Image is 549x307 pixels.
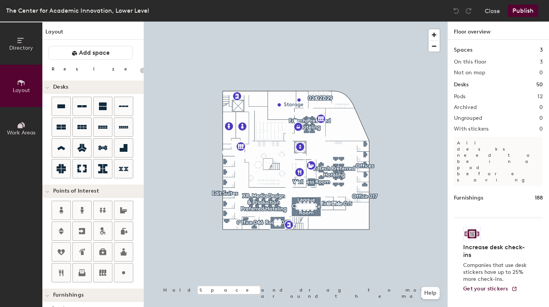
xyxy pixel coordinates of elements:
button: Help [421,287,440,299]
span: Layout [13,87,30,94]
span: Directory [9,45,33,51]
h1: Floor overview [448,22,549,40]
p: All desks need to be in a pod before saving [454,137,543,186]
p: Companies that use desk stickers have up to 25% more check-ins. [463,262,529,283]
div: Resize [52,66,137,72]
button: Close [485,5,500,17]
h2: With stickers [454,126,489,132]
h2: Ungrouped [454,115,482,121]
h1: Furnishings [454,194,483,202]
h1: Spaces [454,46,472,54]
img: Redo [465,7,472,15]
h4: Increase desk check-ins [463,243,529,259]
h2: 3 [540,59,543,65]
a: Get your stickers [463,286,517,292]
h2: Not on map [454,70,485,76]
button: Publish [508,5,538,17]
h2: 12 [537,94,543,100]
h1: 3 [540,46,543,54]
h2: On this floor [454,59,487,65]
h2: 0 [539,126,543,132]
span: Add space [79,49,110,57]
h1: 188 [535,194,543,202]
div: The Center for Academic Innovation, Lower Level [6,6,149,15]
span: Points of Interest [53,188,99,194]
h2: 0 [539,115,543,121]
h2: Archived [454,104,477,111]
h1: Desks [454,81,469,89]
button: Add space [49,46,132,60]
h1: 50 [536,81,543,89]
span: Desks [53,84,68,90]
h2: 0 [539,70,543,76]
h2: 0 [539,104,543,111]
span: Furnishings [53,292,84,298]
span: Get your stickers [463,285,508,292]
img: Undo [452,7,460,15]
h1: Layout [42,28,144,40]
span: Work Areas [7,129,35,136]
img: Sticker logo [463,227,481,240]
h2: Pods [454,94,465,100]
